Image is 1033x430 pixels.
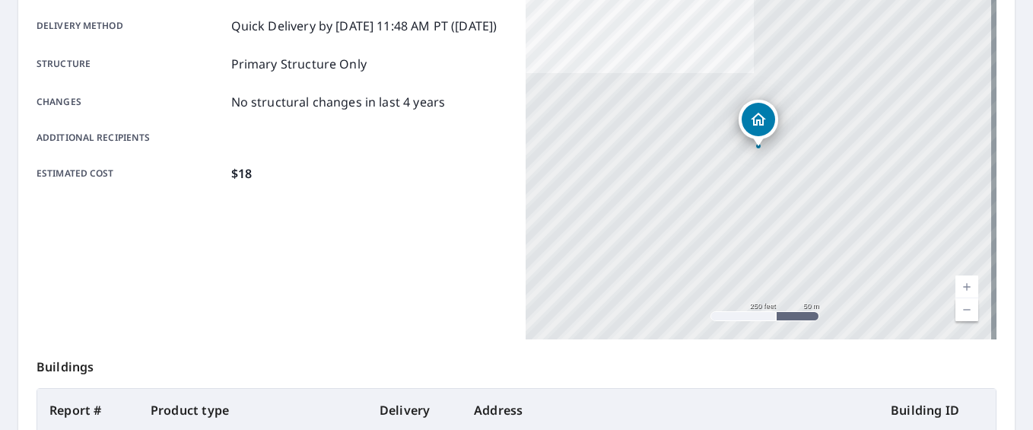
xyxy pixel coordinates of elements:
p: Additional recipients [37,131,225,145]
a: Current Level 17, Zoom In [955,276,978,298]
p: Buildings [37,339,996,388]
p: $18 [231,164,252,183]
p: Quick Delivery by [DATE] 11:48 AM PT ([DATE]) [231,17,497,35]
p: Delivery method [37,17,225,35]
a: Current Level 17, Zoom Out [955,298,978,321]
p: Estimated cost [37,164,225,183]
p: Changes [37,93,225,111]
p: Structure [37,55,225,73]
div: Dropped pin, building 1, Residential property, 257 Foster Ave Freeland, PA 18224 [739,100,778,147]
p: No structural changes in last 4 years [231,93,446,111]
p: Primary Structure Only [231,55,367,73]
